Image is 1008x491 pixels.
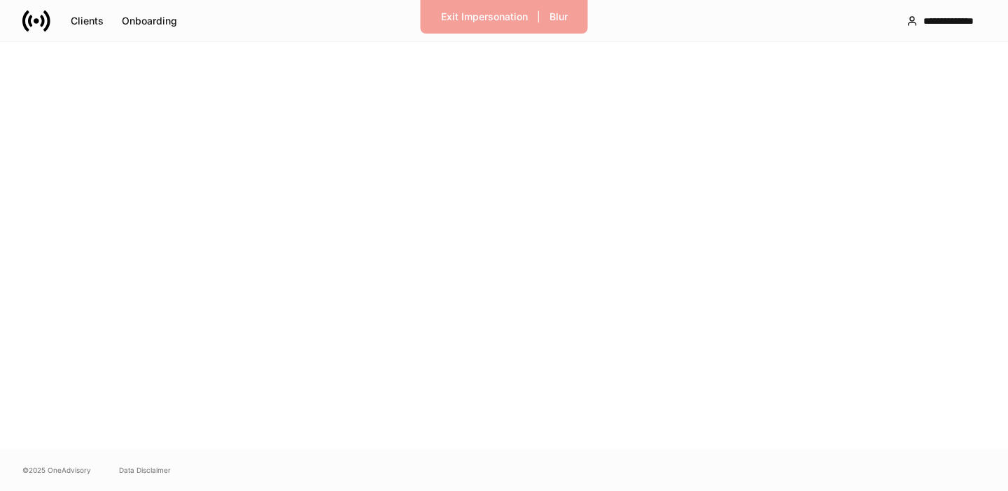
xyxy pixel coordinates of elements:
div: Blur [549,12,568,22]
button: Exit Impersonation [432,6,537,28]
button: Onboarding [113,10,186,32]
a: Data Disclaimer [119,464,171,476]
button: Blur [540,6,577,28]
div: Clients [71,16,104,26]
button: Clients [62,10,113,32]
div: Exit Impersonation [441,12,528,22]
div: Onboarding [122,16,177,26]
span: © 2025 OneAdvisory [22,464,91,476]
